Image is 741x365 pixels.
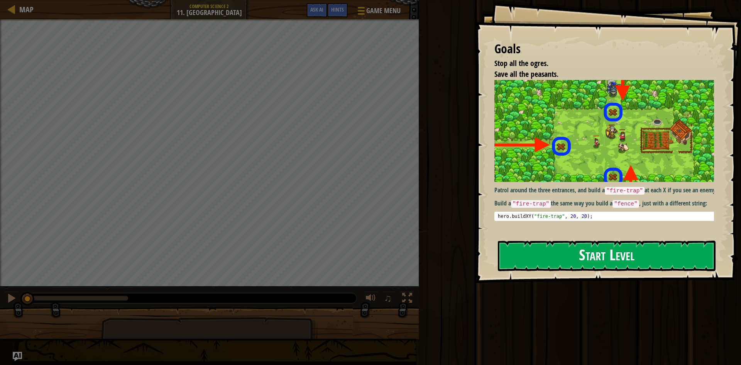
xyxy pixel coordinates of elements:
[485,69,712,80] li: Save all the peasants.
[511,200,551,208] code: "fire-trap"
[494,186,720,195] p: Patrol around the three entrances, and build a at each X if you see an enemy.
[15,4,34,15] a: Map
[331,6,344,13] span: Hints
[363,291,379,307] button: Adjust volume
[494,58,548,68] span: Stop all the ogres.
[494,199,720,208] p: Build a the same way you build a , just with a different string:
[498,241,716,271] button: Start Level
[13,352,22,361] button: Ask AI
[399,291,415,307] button: Toggle fullscreen
[494,69,558,79] span: Save all the peasants.
[306,3,327,17] button: Ask AI
[384,292,392,304] span: ♫
[485,58,712,69] li: Stop all the ogres.
[494,40,714,58] div: Goals
[352,3,405,21] button: Game Menu
[19,4,34,15] span: Map
[4,291,19,307] button: Ctrl + P: Pause
[605,187,645,195] code: "fire-trap"
[382,291,396,307] button: ♫
[310,6,323,13] span: Ask AI
[612,200,639,208] code: "fence"
[494,80,720,182] img: Thornbush farm
[366,6,401,16] span: Game Menu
